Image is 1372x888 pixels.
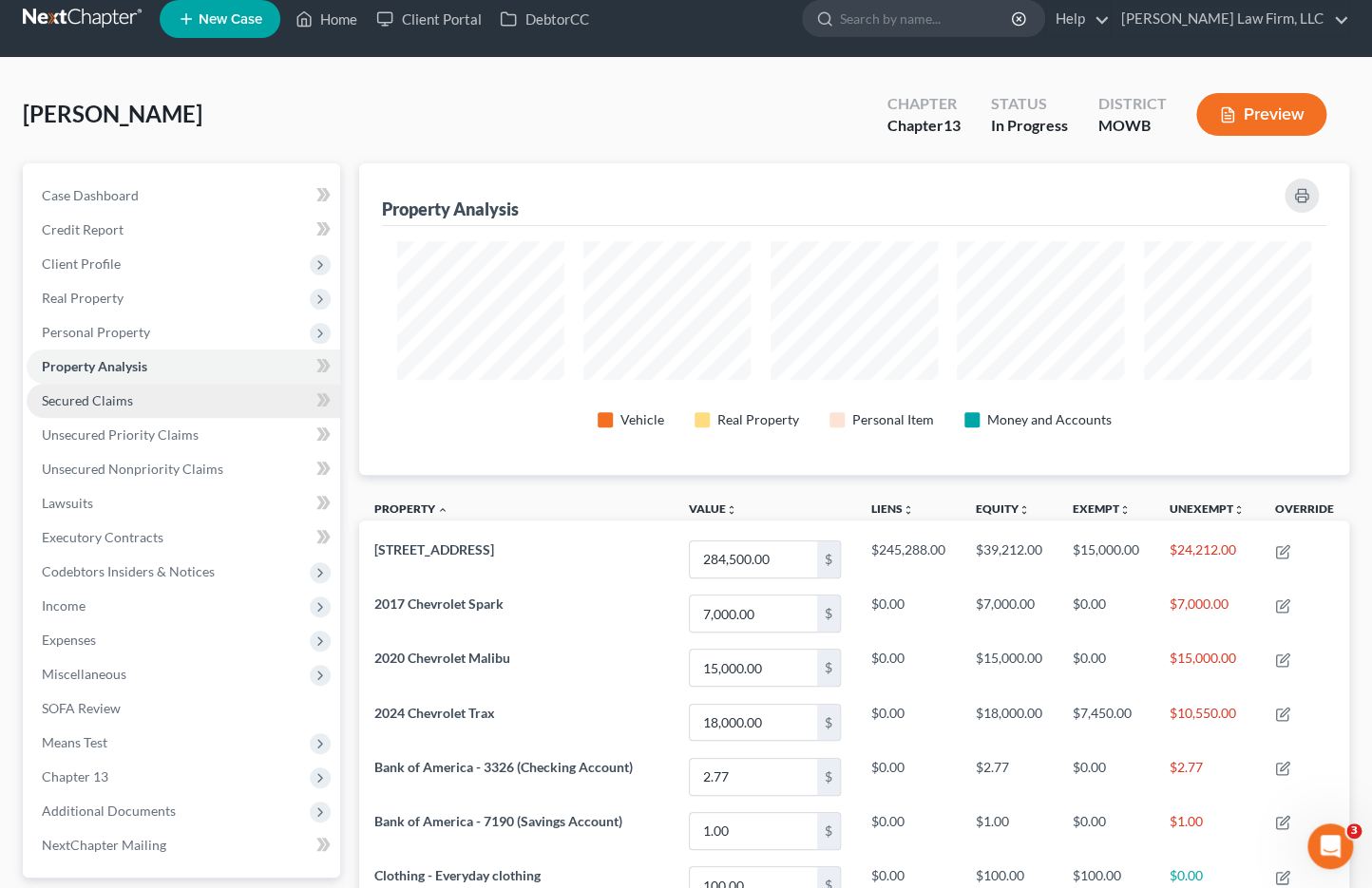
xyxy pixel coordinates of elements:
[961,587,1058,641] td: $7,000.00
[690,595,817,632] input: 0.00
[840,1,1014,36] input: Search by name...
[856,641,961,695] td: $0.00
[42,768,108,784] span: Chapter 13
[374,867,541,883] span: Clothing - Everyday clothing
[1119,504,1131,516] i: unfold_more
[817,759,840,795] div: $
[943,116,960,134] span: 13
[852,410,934,429] div: Personal Item
[620,410,664,429] div: Vehicle
[1196,93,1326,136] button: Preview
[856,532,961,586] td: $245,288.00
[42,563,215,579] span: Codebtors Insiders & Notices
[42,666,126,682] span: Miscellaneous
[856,587,961,641] td: $0.00
[690,705,817,741] input: 0.00
[367,2,490,36] a: Client Portal
[27,691,340,726] a: SOFA Review
[1058,532,1154,586] td: $15,000.00
[199,12,262,27] span: New Case
[42,221,124,237] span: Credit Report
[817,705,840,741] div: $
[27,486,340,520] a: Lawsuits
[42,529,163,545] span: Executory Contracts
[990,115,1067,137] div: In Progress
[374,759,633,775] span: Bank of America - 3326 (Checking Account)
[961,695,1058,749] td: $18,000.00
[1073,501,1131,516] a: Exemptunfold_more
[1046,2,1110,36] a: Help
[1058,695,1154,749] td: $7,450.00
[27,213,340,247] a: Credit Report
[961,532,1058,586] td: $39,212.00
[42,803,176,819] span: Additional Documents
[817,813,840,849] div: $
[27,384,340,418] a: Secured Claims
[27,520,340,555] a: Executory Contracts
[1097,93,1166,115] div: District
[1097,115,1166,137] div: MOWB
[42,358,147,374] span: Property Analysis
[990,93,1067,115] div: Status
[886,93,960,115] div: Chapter
[42,290,124,306] span: Real Property
[42,461,223,477] span: Unsecured Nonpriority Claims
[23,100,202,127] span: [PERSON_NAME]
[1058,749,1154,803] td: $0.00
[42,495,93,511] span: Lawsuits
[1112,2,1348,36] a: [PERSON_NAME] Law Firm, LLC
[1170,501,1245,516] a: Unexemptunfold_more
[690,813,817,849] input: 0.00
[1346,823,1362,839] span: 3
[690,541,817,577] input: 0.00
[42,255,121,272] span: Client Profile
[1154,641,1260,695] td: $15,000.00
[689,501,737,516] a: Valueunfold_more
[976,501,1030,516] a: Equityunfold_more
[374,813,622,829] span: Bank of America - 7190 (Savings Account)
[961,749,1058,803] td: $2.77
[42,632,96,648] span: Expenses
[27,828,340,862] a: NextChapter Mailing
[987,410,1112,429] div: Money and Accounts
[817,541,840,577] div: $
[961,641,1058,695] td: $15,000.00
[856,803,961,858] td: $0.00
[27,418,340,452] a: Unsecured Priority Claims
[374,501,448,516] a: Property expand_less
[374,595,504,612] span: 2017 Chevrolet Spark
[27,452,340,486] a: Unsecured Nonpriority Claims
[42,734,107,750] span: Means Test
[374,650,510,666] span: 2020 Chevrolet Malibu
[961,803,1058,858] td: $1.00
[726,504,737,516] i: unfold_more
[817,650,840,686] div: $
[1058,587,1154,641] td: $0.00
[1154,749,1260,803] td: $2.77
[1154,695,1260,749] td: $10,550.00
[27,350,340,384] a: Property Analysis
[374,541,494,557] span: [STREET_ADDRESS]
[690,759,817,795] input: 0.00
[42,426,199,443] span: Unsecured Priority Claims
[42,392,133,408] span: Secured Claims
[1154,587,1260,641] td: $7,000.00
[42,597,86,614] span: Income
[1233,504,1245,516] i: unfold_more
[871,501,914,516] a: Liensunfold_more
[1058,803,1154,858] td: $0.00
[1154,532,1260,586] td: $24,212.00
[856,695,961,749] td: $0.00
[886,115,960,137] div: Chapter
[1307,823,1353,869] iframe: Intercom live chat
[27,179,340,213] a: Case Dashboard
[1154,803,1260,858] td: $1.00
[437,504,448,516] i: expand_less
[374,705,495,721] span: 2024 Chevrolet Trax
[42,187,139,203] span: Case Dashboard
[286,2,367,36] a: Home
[1058,641,1154,695] td: $0.00
[42,837,166,853] span: NextChapter Mailing
[817,595,840,632] div: $
[490,2,598,36] a: DebtorCC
